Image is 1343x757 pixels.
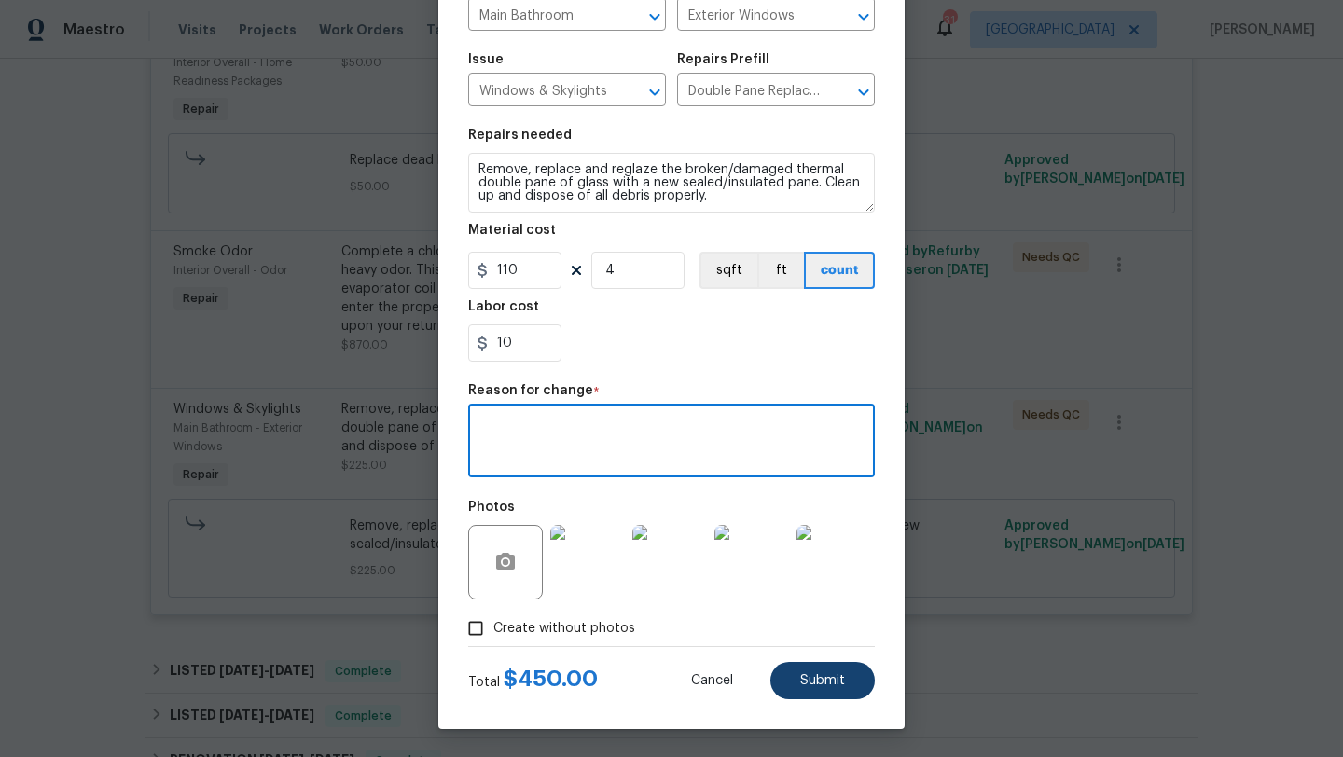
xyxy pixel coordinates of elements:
[468,53,504,66] h5: Issue
[468,153,875,213] textarea: Remove, replace and reglaze the broken/damaged thermal double pane of glass with a new sealed/ins...
[468,129,572,142] h5: Repairs needed
[851,4,877,30] button: Open
[661,662,763,699] button: Cancel
[757,252,804,289] button: ft
[800,674,845,688] span: Submit
[691,674,733,688] span: Cancel
[468,501,515,514] h5: Photos
[770,662,875,699] button: Submit
[677,53,769,66] h5: Repairs Prefill
[699,252,757,289] button: sqft
[642,79,668,105] button: Open
[468,224,556,237] h5: Material cost
[468,300,539,313] h5: Labor cost
[493,619,635,639] span: Create without photos
[468,669,598,692] div: Total
[642,4,668,30] button: Open
[468,384,593,397] h5: Reason for change
[851,79,877,105] button: Open
[804,252,875,289] button: count
[504,668,598,690] span: $ 450.00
